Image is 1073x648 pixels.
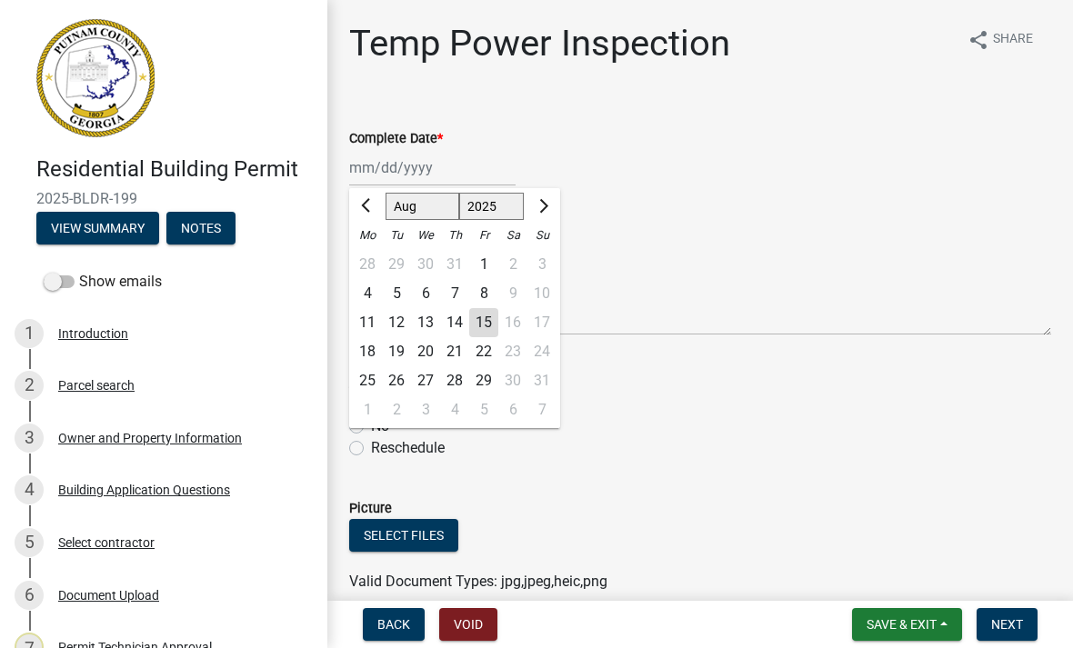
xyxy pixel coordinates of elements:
div: Wednesday, September 3, 2025 [411,395,440,424]
div: Owner and Property Information [58,432,242,444]
div: 29 [469,366,498,395]
div: Wednesday, August 20, 2025 [411,337,440,366]
div: 25 [353,366,382,395]
div: Document Upload [58,589,159,602]
h1: Temp Power Inspection [349,22,730,65]
div: Thursday, July 31, 2025 [440,250,469,279]
div: Friday, September 5, 2025 [469,395,498,424]
div: Friday, August 8, 2025 [469,279,498,308]
div: 5 [382,279,411,308]
img: Putnam County, Georgia [36,19,155,137]
wm-modal-confirm: Summary [36,222,159,236]
div: Friday, August 1, 2025 [469,250,498,279]
div: 7 [440,279,469,308]
div: Thursday, August 21, 2025 [440,337,469,366]
div: 30 [411,250,440,279]
div: Introduction [58,327,128,340]
button: Back [363,608,425,641]
div: Wednesday, August 27, 2025 [411,366,440,395]
div: 31 [440,250,469,279]
div: Monday, August 11, 2025 [353,308,382,337]
div: Fr [469,221,498,250]
span: Save & Exit [867,617,937,632]
div: 4 [15,475,44,504]
div: 8 [469,279,498,308]
div: Thursday, August 28, 2025 [440,366,469,395]
div: Thursday, September 4, 2025 [440,395,469,424]
div: Sa [498,221,527,250]
button: Next [977,608,1038,641]
div: 15 [469,308,498,337]
div: 27 [411,366,440,395]
div: Monday, August 25, 2025 [353,366,382,395]
div: 2 [15,371,44,400]
div: Thursday, August 14, 2025 [440,308,469,337]
span: Back [377,617,410,632]
span: Valid Document Types: jpg,jpeg,heic,png [349,573,607,590]
div: 6 [411,279,440,308]
div: Wednesday, August 6, 2025 [411,279,440,308]
div: 1 [353,395,382,424]
div: Tuesday, July 29, 2025 [382,250,411,279]
div: 5 [15,528,44,557]
select: Select month [386,193,459,220]
div: 26 [382,366,411,395]
div: 5 [469,395,498,424]
div: 1 [15,319,44,348]
div: Tuesday, August 19, 2025 [382,337,411,366]
div: Wednesday, July 30, 2025 [411,250,440,279]
div: We [411,221,440,250]
button: Save & Exit [852,608,962,641]
button: Notes [166,212,236,244]
button: Select files [349,519,458,552]
div: 4 [353,279,382,308]
div: 21 [440,337,469,366]
div: 14 [440,308,469,337]
wm-modal-confirm: Notes [166,222,236,236]
div: Parcel search [58,379,135,392]
div: 28 [440,366,469,395]
div: Su [527,221,557,250]
div: Tuesday, August 5, 2025 [382,279,411,308]
label: Show emails [44,271,162,293]
div: Building Application Questions [58,484,230,496]
div: 20 [411,337,440,366]
div: 22 [469,337,498,366]
div: 11 [353,308,382,337]
label: Complete Date [349,133,443,145]
div: 28 [353,250,382,279]
div: 18 [353,337,382,366]
h4: Residential Building Permit [36,156,313,183]
div: Mo [353,221,382,250]
div: 13 [411,308,440,337]
div: Monday, September 1, 2025 [353,395,382,424]
div: 4 [440,395,469,424]
div: Wednesday, August 13, 2025 [411,308,440,337]
input: mm/dd/yyyy [349,149,516,186]
div: Th [440,221,469,250]
div: 2 [382,395,411,424]
div: 12 [382,308,411,337]
div: 3 [411,395,440,424]
div: Thursday, August 7, 2025 [440,279,469,308]
button: View Summary [36,212,159,244]
div: Tuesday, August 26, 2025 [382,366,411,395]
div: 1 [469,250,498,279]
button: Next month [531,192,553,221]
div: Tu [382,221,411,250]
div: Select contractor [58,536,155,549]
button: Previous month [356,192,378,221]
div: Tuesday, August 12, 2025 [382,308,411,337]
i: share [968,29,989,51]
div: Friday, August 22, 2025 [469,337,498,366]
div: 19 [382,337,411,366]
label: Picture [349,503,392,515]
div: 6 [15,581,44,610]
div: Monday, July 28, 2025 [353,250,382,279]
div: 3 [15,424,44,453]
span: Share [993,29,1033,51]
span: 2025-BLDR-199 [36,190,291,207]
button: shareShare [953,22,1048,57]
div: Tuesday, September 2, 2025 [382,395,411,424]
select: Select year [459,193,525,220]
